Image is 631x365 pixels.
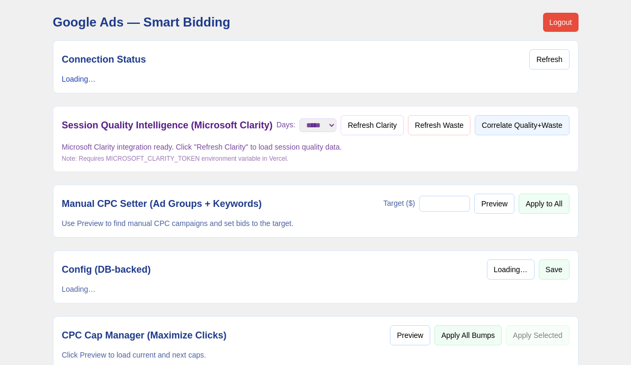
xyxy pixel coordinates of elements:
button: Loading… [487,259,535,280]
h2: Connection Status [62,52,146,67]
button: Correlate Quality+Waste [475,115,569,135]
p: Loading… [62,74,570,84]
button: Preview [390,325,430,345]
h2: Config (DB‑backed) [62,262,151,277]
p: Use Preview to find manual CPC campaigns and set bids to the target. [62,218,570,229]
button: Logout [543,13,579,32]
p: Click Preview to load current and next caps. [62,350,570,360]
button: Apply All Bumps [434,325,502,345]
button: Refresh [529,49,569,69]
button: Refresh Clarity [341,115,404,135]
input: Target ($) [419,196,470,212]
label: Days: [277,118,337,132]
h2: CPC Cap Manager (Maximize Clicks) [62,328,227,343]
h2: Session Quality Intelligence (Microsoft Clarity) [62,118,273,133]
label: Target ($) [384,196,470,212]
div: Note: Requires MICROSOFT_CLARITY_TOKEN environment variable in Vercel. [62,154,570,163]
button: Preview [474,194,514,214]
button: Apply to All [519,194,569,214]
select: Days: [299,118,336,132]
button: Apply Selected [506,325,569,345]
div: Microsoft Clarity integration ready. Click "Refresh Clarity" to load session quality data. [62,142,570,163]
p: Loading… [62,284,570,294]
button: Refresh Waste [408,115,470,135]
button: Save [539,259,570,280]
h1: Google Ads — Smart Bidding [53,14,230,31]
h2: Manual CPC Setter (Ad Groups + Keywords) [62,196,262,211]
